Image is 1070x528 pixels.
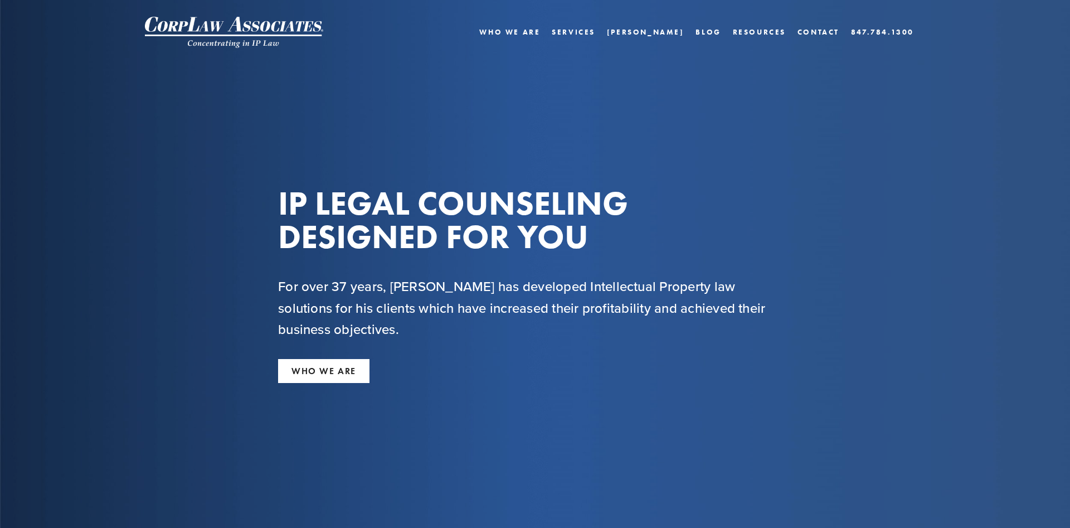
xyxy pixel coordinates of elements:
a: Resources [733,28,786,36]
h2: For over 37 years, [PERSON_NAME] has developed Intellectual Property law solutions for his client... [278,275,792,340]
a: Contact [797,24,839,40]
a: WHO WE ARE [278,359,369,383]
h1: IP LEGAL COUNSELING DESIGNED FOR YOU [278,186,792,253]
a: 847.784.1300 [851,24,914,40]
a: [PERSON_NAME] [607,24,684,40]
img: CorpLaw IP Law Firm [145,17,323,48]
a: Blog [695,24,721,40]
a: Who We Are [479,24,540,40]
a: Services [552,24,595,40]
